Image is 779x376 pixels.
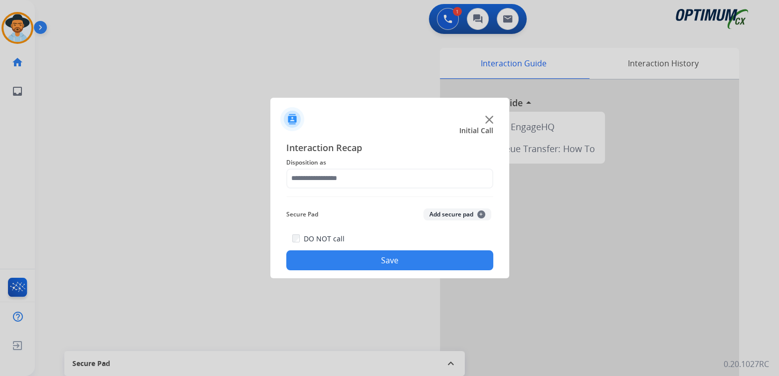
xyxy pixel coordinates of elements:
span: Initial Call [459,126,493,136]
span: Secure Pad [286,208,318,220]
span: Disposition as [286,157,493,169]
label: DO NOT call [304,234,345,244]
button: Add secure pad+ [423,208,491,220]
span: Interaction Recap [286,141,493,157]
img: contactIcon [280,107,304,131]
span: + [477,210,485,218]
button: Save [286,250,493,270]
p: 0.20.1027RC [724,358,769,370]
